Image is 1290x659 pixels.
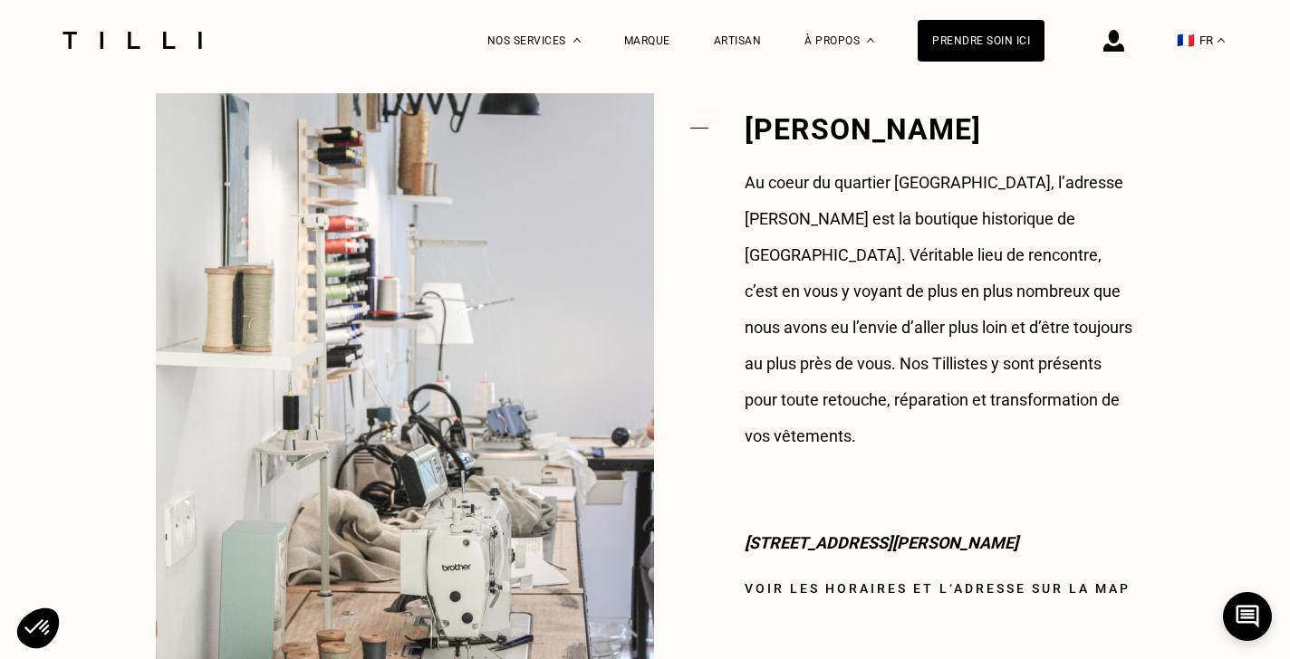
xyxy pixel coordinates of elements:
a: Marque [624,34,670,47]
h2: [PERSON_NAME] [745,118,1134,141]
img: Logo du service de couturière Tilli [56,32,208,49]
a: Prendre soin ici [918,20,1045,62]
img: Menu déroulant [573,38,581,43]
p: Au coeur du quartier [GEOGRAPHIC_DATA], l’adresse [PERSON_NAME] est la boutique historique de [GE... [745,165,1134,454]
img: menu déroulant [1218,38,1225,43]
p: [STREET_ADDRESS][PERSON_NAME] [745,525,1134,561]
span: 🇫🇷 [1177,32,1195,49]
a: Voir les horaires et l‘adresse sur la map [745,581,1131,596]
img: Menu déroulant à propos [867,38,874,43]
img: icône connexion [1103,30,1124,52]
a: Artisan [714,34,762,47]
